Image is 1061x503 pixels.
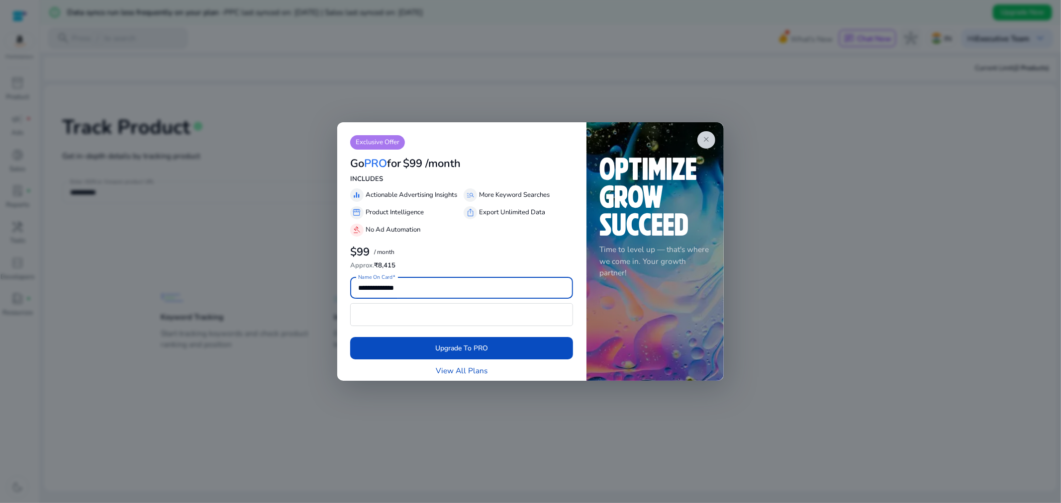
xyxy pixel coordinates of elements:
span: manage_search [466,191,475,200]
h3: Go for [350,157,401,170]
p: Exclusive Offer [350,135,405,150]
span: equalizer [352,191,361,200]
p: No Ad Automation [366,225,420,235]
button: Upgrade To PRO [350,337,573,359]
img: website_grey.svg [16,26,24,34]
div: v 4.0.25 [28,16,49,24]
h6: ₹8,415 [350,262,573,270]
span: Approx. [350,261,374,270]
p: Actionable Advertising Insights [366,190,457,200]
img: logo_orange.svg [16,16,24,24]
span: gavel [352,226,361,235]
div: Domain: [DOMAIN_NAME] [26,26,109,34]
span: PRO [364,156,387,171]
span: close [702,135,711,144]
span: Upgrade To PRO [435,343,488,353]
a: View All Plans [436,365,487,376]
img: tab_domain_overview_orange.svg [27,58,35,66]
h3: $99 /month [403,157,461,170]
div: Keywords by Traffic [110,59,168,65]
p: Product Intelligence [366,208,424,218]
img: tab_keywords_by_traffic_grey.svg [99,58,107,66]
p: Export Unlimited Data [480,208,546,218]
span: ios_share [466,208,475,217]
p: Time to level up — that's where we come in. Your growth partner! [599,244,711,278]
mat-label: Name On Card [358,273,392,280]
p: / month [374,249,394,255]
span: storefront [352,208,361,217]
div: Domain Overview [38,59,89,65]
p: More Keyword Searches [480,190,550,200]
b: $99 [350,245,370,259]
iframe: Secure card payment input frame [356,305,568,325]
p: INCLUDES [350,174,573,184]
